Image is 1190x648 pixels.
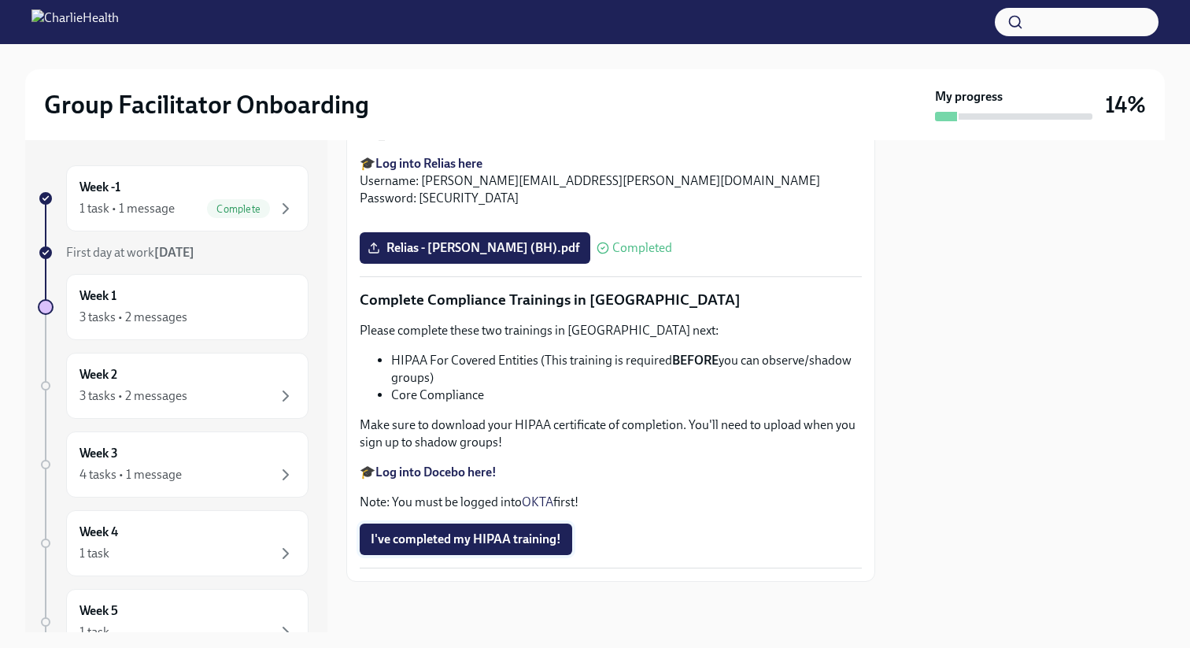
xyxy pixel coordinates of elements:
[360,524,572,555] button: I've completed my HIPAA training!
[79,524,118,541] h6: Week 4
[38,274,309,340] a: Week 13 tasks • 2 messages
[935,88,1003,106] strong: My progress
[522,494,553,509] a: OKTA
[360,155,862,207] p: 🎓 Username: [PERSON_NAME][EMAIL_ADDRESS][PERSON_NAME][DOMAIN_NAME] Password: [SECURITY_DATA]
[207,203,270,215] span: Complete
[360,494,862,511] p: Note: You must be logged into first!
[154,245,194,260] strong: [DATE]
[391,352,862,387] li: HIPAA For Covered Entities (This training is required you can observe/shadow groups)
[38,431,309,498] a: Week 34 tasks • 1 message
[79,624,109,641] div: 1 task
[38,165,309,231] a: Week -11 task • 1 messageComplete
[375,156,482,171] a: Log into Relias here
[371,531,561,547] span: I've completed my HIPAA training!
[716,126,847,141] strong: example pictured below
[79,309,187,326] div: 3 tasks • 2 messages
[79,602,118,620] h6: Week 5
[66,245,194,260] span: First day at work
[360,464,862,481] p: 🎓
[1105,91,1146,119] h3: 14%
[375,465,497,480] a: Log into Docebo here!
[44,89,369,120] h2: Group Facilitator Onboarding
[360,290,862,310] p: Complete Compliance Trainings in [GEOGRAPHIC_DATA]
[79,466,182,483] div: 4 tasks • 1 message
[391,387,862,404] li: Core Compliance
[38,353,309,419] a: Week 23 tasks • 2 messages
[79,387,187,405] div: 3 tasks • 2 messages
[79,545,109,562] div: 1 task
[79,366,117,383] h6: Week 2
[79,287,116,305] h6: Week 1
[38,244,309,261] a: First day at work[DATE]
[79,200,175,217] div: 1 task • 1 message
[672,353,719,368] strong: BEFORE
[371,240,579,256] span: Relias - [PERSON_NAME] (BH).pdf
[360,232,590,264] label: Relias - [PERSON_NAME] (BH).pdf
[79,445,118,462] h6: Week 3
[31,9,119,35] img: CharlieHealth
[360,322,862,339] p: Please complete these two trainings in [GEOGRAPHIC_DATA] next:
[79,179,120,196] h6: Week -1
[612,242,672,254] span: Completed
[360,417,862,451] p: Make sure to download your HIPAA certificate of completion. You'll need to upload when you sign u...
[38,510,309,576] a: Week 41 task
